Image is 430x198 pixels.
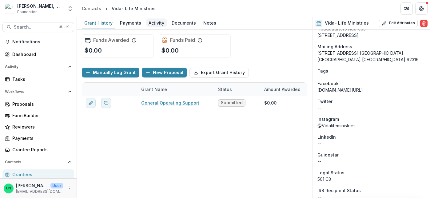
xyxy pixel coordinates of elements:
a: Payments [117,17,144,29]
img: Joseph A. Bailey II, M.D. Foundation [5,4,15,14]
div: Documents [169,18,198,27]
span: Twitter [317,98,332,105]
div: Payments [12,135,69,141]
div: Form Builder [12,112,69,119]
span: Search... [14,25,55,30]
span: Mailing Address [317,43,352,50]
div: [STREET_ADDRESS] [GEOGRAPHIC_DATA] [GEOGRAPHIC_DATA] [GEOGRAPHIC_DATA] 92316 [317,50,425,63]
button: Open Workflows [2,87,74,97]
span: Foundation [17,9,38,15]
button: Export Grant History [189,68,249,77]
a: Form Builder [2,110,74,121]
div: Contacts [82,5,101,12]
nav: breadcrumb [79,4,158,13]
a: Proposals [2,99,74,109]
div: -- [317,158,425,164]
a: Dashboard [2,49,74,59]
div: Status [214,83,261,96]
span: IRS Recipient Status [317,187,361,194]
button: edit [86,98,96,108]
button: Partners [400,2,413,15]
span: Instagram [317,116,339,122]
h2: Funds Awarded [93,37,129,43]
div: -- [317,140,425,147]
p: $0.00 [85,46,102,55]
span: Workflows [5,89,66,94]
div: Reviewers [12,124,69,130]
button: Search... [2,22,74,32]
div: Payments [117,18,144,27]
div: Status [214,86,236,93]
span: Submitted [221,100,243,105]
a: Documents [169,17,198,29]
span: Contacts [5,160,66,164]
div: Vida- Life Ministries [112,5,156,12]
div: Dashboard [12,51,69,57]
button: Open Activity [2,62,74,72]
div: Grantee Reports [12,146,69,153]
button: Get Help [415,2,428,15]
div: Proposals [12,101,69,107]
div: $0.00 [264,100,277,106]
div: Amount Awarded [261,83,307,96]
h2: Funds Paid [170,37,195,43]
p: [EMAIL_ADDRESS][DOMAIN_NAME] [16,189,63,194]
div: Grant Name [137,83,214,96]
h2: Vida- Life Ministries [325,21,369,26]
div: [STREET_ADDRESS] [317,32,425,38]
a: Notes [201,17,219,29]
a: General Operating Support [141,100,199,106]
div: -- [317,105,425,111]
div: Activity [146,18,167,27]
div: 501 C3 [317,176,425,182]
a: Contacts [79,4,104,13]
span: Notifications [12,39,72,45]
div: @Vidalifeministries [317,122,425,129]
a: Reviewers [2,122,74,132]
a: Grant History [82,17,115,29]
span: Activity [5,65,66,69]
a: Payments [2,133,74,143]
button: Duplicate proposal [101,98,111,108]
span: Facebook [317,80,339,87]
div: [DOMAIN_NAME][URL] [317,87,425,93]
div: Tasks [12,76,69,82]
button: Notifications [2,37,74,47]
button: More [66,185,73,192]
button: Open Contacts [2,157,74,167]
div: Amount Awarded [261,86,304,93]
span: LinkedIn [317,134,336,140]
div: [PERSON_NAME], M.D. Foundation [17,3,63,9]
div: Lanae Norwood [6,186,11,190]
button: Manually Log Grant [82,68,139,77]
button: Open entity switcher [66,2,74,15]
span: Guidestar [317,152,339,158]
a: Grantee Reports [2,145,74,155]
div: Notes [201,18,219,27]
span: Legal Status [317,169,344,176]
a: Grantees [2,169,74,180]
p: $0.00 [161,46,179,55]
span: Tags [317,68,328,74]
p: [PERSON_NAME] [16,182,48,189]
div: Grant Name [137,86,171,93]
a: Tasks [2,74,74,84]
p: User [50,183,63,188]
button: New Proposal [142,68,187,77]
button: Edit Attributes [379,20,418,27]
div: ⌘ + K [58,24,70,30]
button: Delete [420,20,428,27]
a: Activity [146,17,167,29]
div: Grant History [82,18,115,27]
div: Grantees [12,171,69,178]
